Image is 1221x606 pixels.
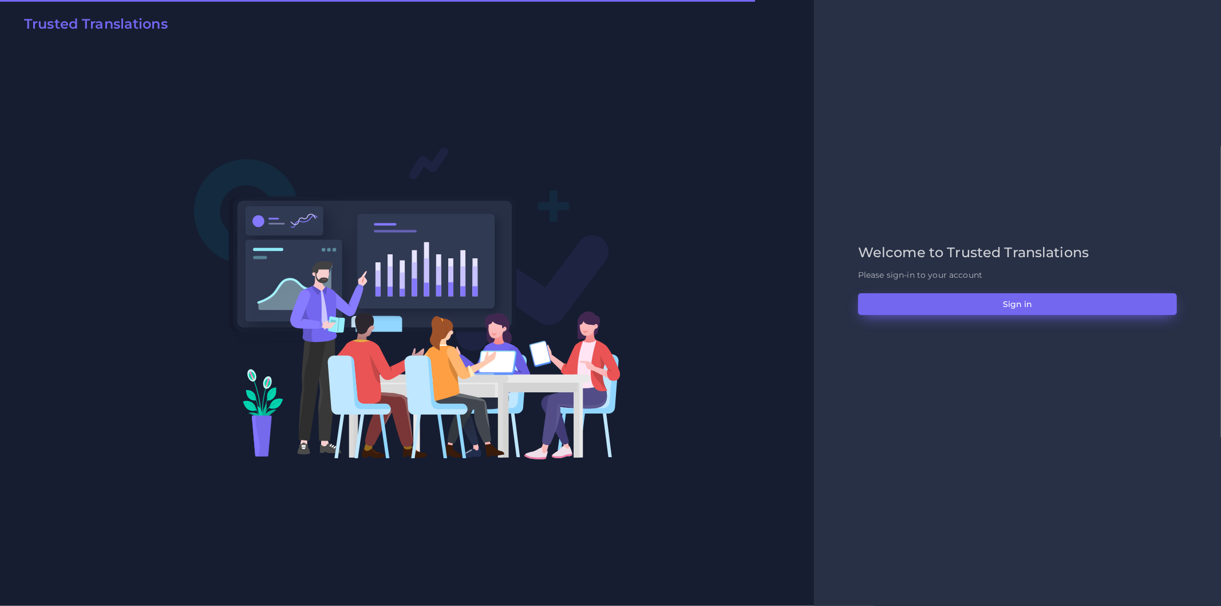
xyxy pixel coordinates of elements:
[858,269,1177,281] p: Please sign-in to your account
[24,16,168,33] h2: Trusted Translations
[858,245,1177,261] h2: Welcome to Trusted Translations
[858,293,1177,315] button: Sign in
[193,147,621,460] img: Login V2
[16,16,168,37] a: Trusted Translations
